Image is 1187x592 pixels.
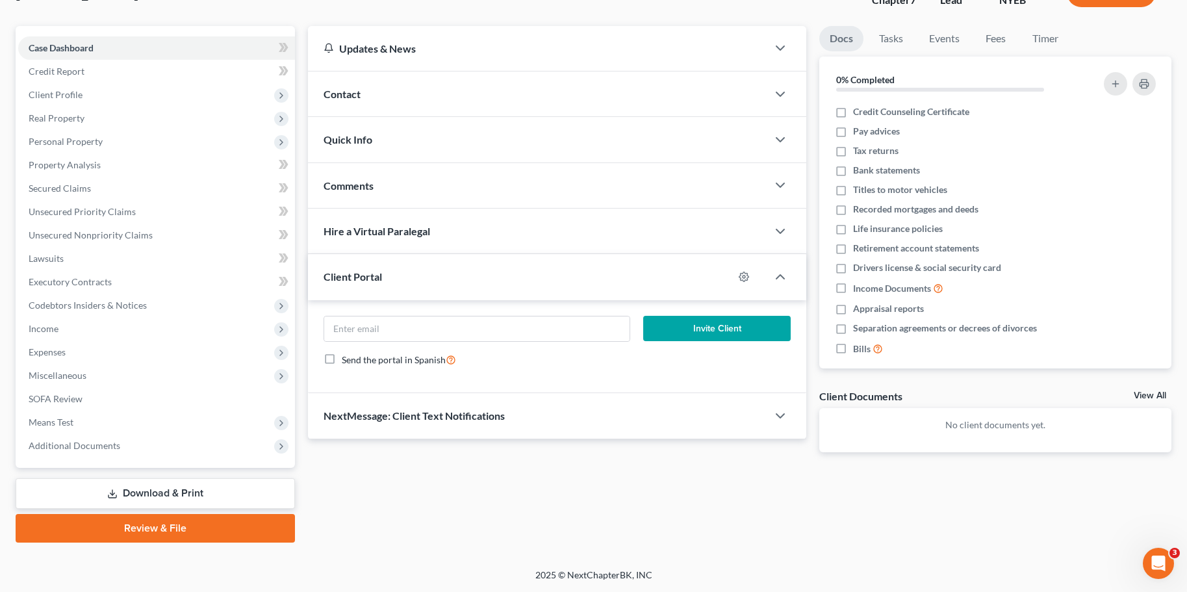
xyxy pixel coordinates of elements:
[324,316,630,341] input: Enter email
[29,159,101,170] span: Property Analysis
[830,418,1161,431] p: No client documents yet.
[853,183,947,196] span: Titles to motor vehicles
[853,302,924,315] span: Appraisal reports
[29,417,73,428] span: Means Test
[29,112,84,123] span: Real Property
[853,105,969,118] span: Credit Counseling Certificate
[29,229,153,240] span: Unsecured Nonpriority Claims
[29,300,147,311] span: Codebtors Insiders & Notices
[853,203,978,216] span: Recorded mortgages and deeds
[29,393,83,404] span: SOFA Review
[975,26,1017,51] a: Fees
[324,179,374,192] span: Comments
[342,354,446,365] span: Send the portal in Spanish
[29,276,112,287] span: Executory Contracts
[324,133,372,146] span: Quick Info
[1169,548,1180,558] span: 3
[29,66,84,77] span: Credit Report
[324,225,430,237] span: Hire a Virtual Paralegal
[18,153,295,177] a: Property Analysis
[853,164,920,177] span: Bank statements
[853,222,943,235] span: Life insurance policies
[1143,548,1174,579] iframe: Intercom live chat
[18,224,295,247] a: Unsecured Nonpriority Claims
[223,569,964,592] div: 2025 © NextChapterBK, INC
[18,387,295,411] a: SOFA Review
[18,247,295,270] a: Lawsuits
[919,26,970,51] a: Events
[29,136,103,147] span: Personal Property
[1134,391,1166,400] a: View All
[18,60,295,83] a: Credit Report
[29,183,91,194] span: Secured Claims
[29,253,64,264] span: Lawsuits
[16,478,295,509] a: Download & Print
[836,74,895,85] strong: 0% Completed
[18,200,295,224] a: Unsecured Priority Claims
[853,342,871,355] span: Bills
[1022,26,1069,51] a: Timer
[853,242,979,255] span: Retirement account statements
[29,440,120,451] span: Additional Documents
[643,316,790,342] button: Invite Client
[16,514,295,543] a: Review & File
[869,26,913,51] a: Tasks
[853,125,900,138] span: Pay advices
[853,322,1037,335] span: Separation agreements or decrees of divorces
[18,270,295,294] a: Executory Contracts
[18,36,295,60] a: Case Dashboard
[29,346,66,357] span: Expenses
[29,323,58,334] span: Income
[29,206,136,217] span: Unsecured Priority Claims
[29,370,86,381] span: Miscellaneous
[819,389,902,403] div: Client Documents
[853,282,931,295] span: Income Documents
[324,42,752,55] div: Updates & News
[29,42,94,53] span: Case Dashboard
[819,26,863,51] a: Docs
[324,270,382,283] span: Client Portal
[324,88,361,100] span: Contact
[18,177,295,200] a: Secured Claims
[853,261,1001,274] span: Drivers license & social security card
[853,144,899,157] span: Tax returns
[29,89,83,100] span: Client Profile
[324,409,505,422] span: NextMessage: Client Text Notifications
